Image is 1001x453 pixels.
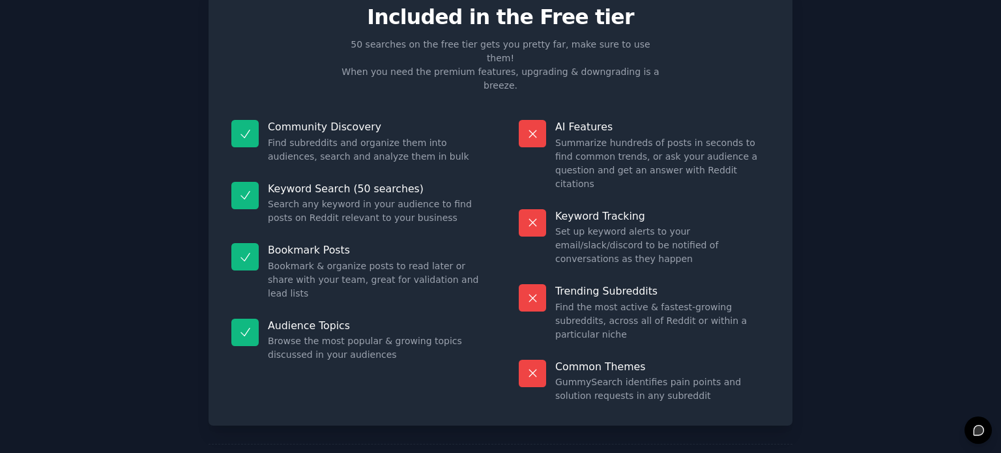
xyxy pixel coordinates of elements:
p: 50 searches on the free tier gets you pretty far, make sure to use them! When you need the premiu... [336,38,665,93]
p: Bookmark Posts [268,243,482,257]
dd: Summarize hundreds of posts in seconds to find common trends, or ask your audience a question and... [555,136,770,191]
dd: Browse the most popular & growing topics discussed in your audiences [268,334,482,362]
p: AI Features [555,120,770,134]
p: Keyword Search (50 searches) [268,182,482,196]
p: Community Discovery [268,120,482,134]
p: Common Themes [555,360,770,373]
dd: GummySearch identifies pain points and solution requests in any subreddit [555,375,770,403]
p: Included in the Free tier [222,6,779,29]
dd: Find subreddits and organize them into audiences, search and analyze them in bulk [268,136,482,164]
p: Keyword Tracking [555,209,770,223]
p: Trending Subreddits [555,284,770,298]
dd: Search any keyword in your audience to find posts on Reddit relevant to your business [268,197,482,225]
p: Audience Topics [268,319,482,332]
dd: Bookmark & organize posts to read later or share with your team, great for validation and lead lists [268,259,482,300]
dd: Set up keyword alerts to your email/slack/discord to be notified of conversations as they happen [555,225,770,266]
dd: Find the most active & fastest-growing subreddits, across all of Reddit or within a particular niche [555,300,770,342]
